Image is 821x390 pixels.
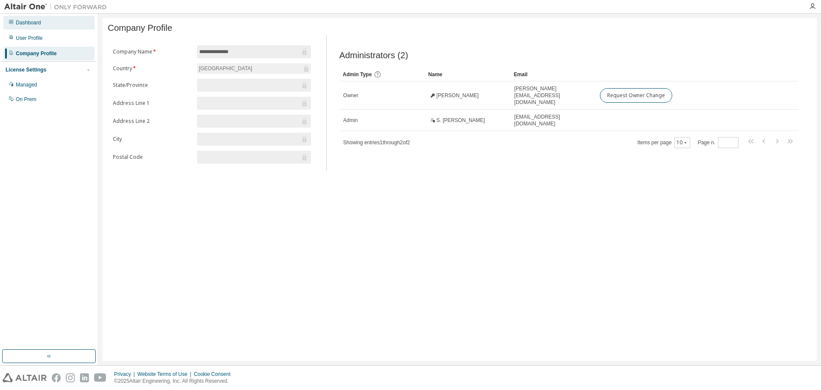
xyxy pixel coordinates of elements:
div: Cookie Consent [194,371,235,378]
span: [PERSON_NAME][EMAIL_ADDRESS][DOMAIN_NAME] [514,85,592,106]
label: Country [113,65,192,72]
div: Company Profile [16,50,56,57]
div: Website Terms of Use [137,371,194,378]
label: Company Name [113,48,192,55]
img: linkedin.svg [80,373,89,382]
img: youtube.svg [94,373,106,382]
span: Owner [343,92,358,99]
span: Admin [343,117,358,124]
label: City [113,136,192,143]
div: Privacy [114,371,137,378]
p: © 2025 Altair Engineering, Inc. All Rights Reserved. [114,378,236,385]
div: [GEOGRAPHIC_DATA] [197,63,311,74]
div: Managed [16,81,37,88]
span: Showing entries 1 through 2 of 2 [343,140,410,146]
img: Altair One [4,3,111,11]
div: License Settings [6,66,46,73]
img: facebook.svg [52,373,61,382]
label: Address Line 1 [113,100,192,107]
button: 10 [676,139,688,146]
span: Administrators (2) [340,51,408,60]
div: Name [428,68,507,81]
button: Request Owner Change [600,88,672,103]
span: S. [PERSON_NAME] [437,117,485,124]
div: Dashboard [16,19,41,26]
div: On Prem [16,96,36,103]
span: [PERSON_NAME] [437,92,479,99]
img: altair_logo.svg [3,373,47,382]
label: State/Province [113,82,192,89]
label: Postal Code [113,154,192,161]
span: Admin Type [343,71,372,77]
label: Address Line 2 [113,118,192,125]
span: Company Profile [108,23,172,33]
div: User Profile [16,35,43,42]
div: [GEOGRAPHIC_DATA] [198,64,254,73]
span: Items per page [638,137,690,148]
span: Page n. [698,137,738,148]
div: Email [514,68,593,81]
span: [EMAIL_ADDRESS][DOMAIN_NAME] [514,113,592,127]
img: instagram.svg [66,373,75,382]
